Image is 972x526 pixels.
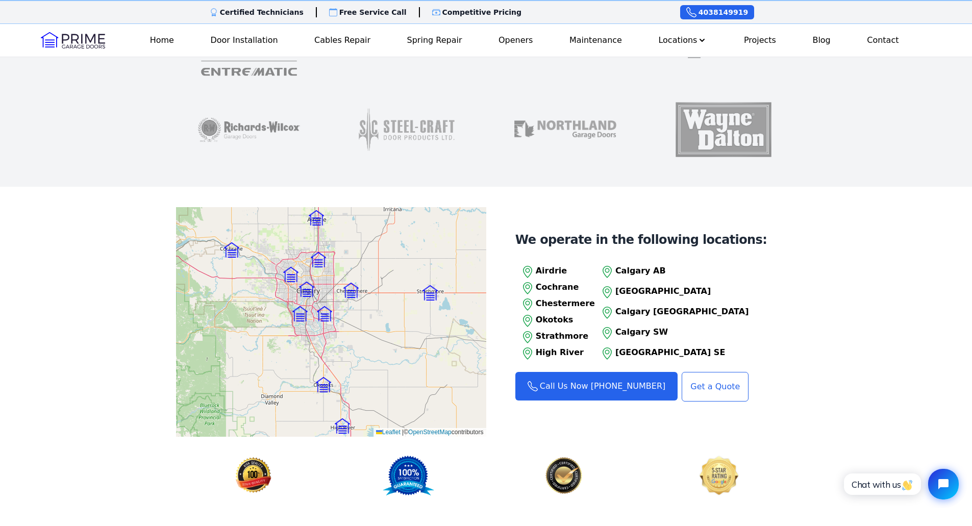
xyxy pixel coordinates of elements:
[615,326,749,338] p: Calgary SW
[565,30,626,51] a: Maintenance
[680,5,754,19] a: 4038149919
[599,305,749,321] a: Calgary [GEOGRAPHIC_DATA]
[863,30,903,51] a: Contact
[599,264,749,280] a: Calgary AB
[615,306,749,318] p: Calgary [GEOGRAPHIC_DATA]
[519,313,595,329] a: Okotoks
[740,30,780,51] a: Projects
[283,267,298,282] img: Marker
[206,30,282,51] a: Door Installation
[376,429,401,436] a: Leaflet
[599,284,749,300] a: [GEOGRAPHIC_DATA]
[292,306,308,321] img: Marker
[536,346,595,359] p: High River
[514,89,616,170] img: Northland doors
[494,30,537,51] a: Openers
[41,32,105,48] img: Logo
[373,428,486,437] div: © contributors
[519,345,595,362] a: High River
[515,372,678,400] a: Call Us Now [PHONE_NUMBER]
[615,285,749,297] p: [GEOGRAPHIC_DATA]
[536,330,595,342] p: Strathmore
[654,30,711,51] button: Locations
[519,329,595,345] a: Strathmore
[599,325,749,341] a: Calgary SW
[402,429,404,436] span: |
[220,7,304,17] p: Certified Technicians
[224,242,239,258] img: Marker
[146,30,178,51] a: Home
[833,460,967,508] iframe: Tidio Chat
[316,377,331,392] img: Marker
[339,7,407,17] p: Free Service Call
[486,455,641,496] img: Certified
[599,345,749,362] a: [GEOGRAPHIC_DATA] SE
[536,297,595,310] p: Chestermere
[403,30,466,51] a: Spring Repair
[672,89,775,170] img: clopay garage
[536,314,595,326] p: Okotoks
[343,283,359,298] img: Marker
[317,306,332,321] img: Marker
[515,232,767,247] h4: We operate in the following locations:
[176,455,331,496] img: 100% satisfation guaranteed
[682,372,749,402] a: Get a Quote
[335,418,350,434] img: Marker
[310,30,375,51] a: Cables Repair
[198,89,300,170] img: RW garage doors
[311,252,326,267] img: Marker
[356,89,458,170] img: steel-craft garage
[422,285,438,300] img: Marker
[615,346,749,359] p: [GEOGRAPHIC_DATA] SE
[519,264,595,280] a: Airdrie
[519,296,595,313] a: Chestermere
[641,455,796,496] img: Certified
[615,265,749,277] p: Calgary AB
[808,30,834,51] a: Blog
[331,455,486,496] img: 100% satisfation guaranteed
[536,281,595,293] p: Cochrane
[442,7,522,17] p: Competitive Pricing
[309,210,324,226] img: Marker
[299,282,314,297] img: Marker
[536,265,595,277] p: Airdrie
[408,429,452,436] a: OpenStreetMap
[519,280,595,296] a: Cochrane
